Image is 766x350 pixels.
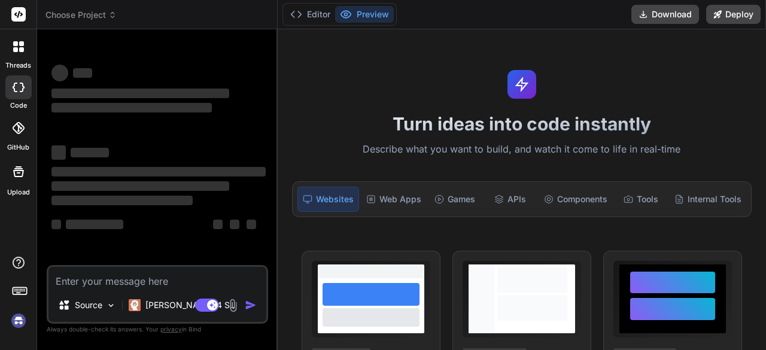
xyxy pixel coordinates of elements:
[285,113,759,135] h1: Turn ideas into code instantly
[285,6,335,23] button: Editor
[428,187,481,212] div: Games
[213,220,223,229] span: ‌
[51,220,61,229] span: ‌
[706,5,761,24] button: Deploy
[484,187,536,212] div: APIs
[51,167,266,176] span: ‌
[226,299,240,312] img: attachment
[51,103,212,112] span: ‌
[615,187,667,212] div: Tools
[539,187,612,212] div: Components
[10,101,27,111] label: code
[7,142,29,153] label: GitHub
[47,324,268,335] p: Always double-check its answers. Your in Bind
[160,325,182,333] span: privacy
[245,299,257,311] img: icon
[73,68,92,78] span: ‌
[66,220,123,229] span: ‌
[5,60,31,71] label: threads
[670,187,746,212] div: Internal Tools
[145,299,235,311] p: [PERSON_NAME] 4 S..
[361,187,426,212] div: Web Apps
[335,6,394,23] button: Preview
[51,65,68,81] span: ‌
[71,148,109,157] span: ‌
[75,299,102,311] p: Source
[7,187,30,197] label: Upload
[230,220,239,229] span: ‌
[51,145,66,160] span: ‌
[129,299,141,311] img: Claude 4 Sonnet
[51,89,229,98] span: ‌
[8,311,29,331] img: signin
[247,220,256,229] span: ‌
[285,142,759,157] p: Describe what you want to build, and watch it come to life in real-time
[51,181,229,191] span: ‌
[297,187,359,212] div: Websites
[106,300,116,311] img: Pick Models
[51,196,193,205] span: ‌
[631,5,699,24] button: Download
[45,9,117,21] span: Choose Project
